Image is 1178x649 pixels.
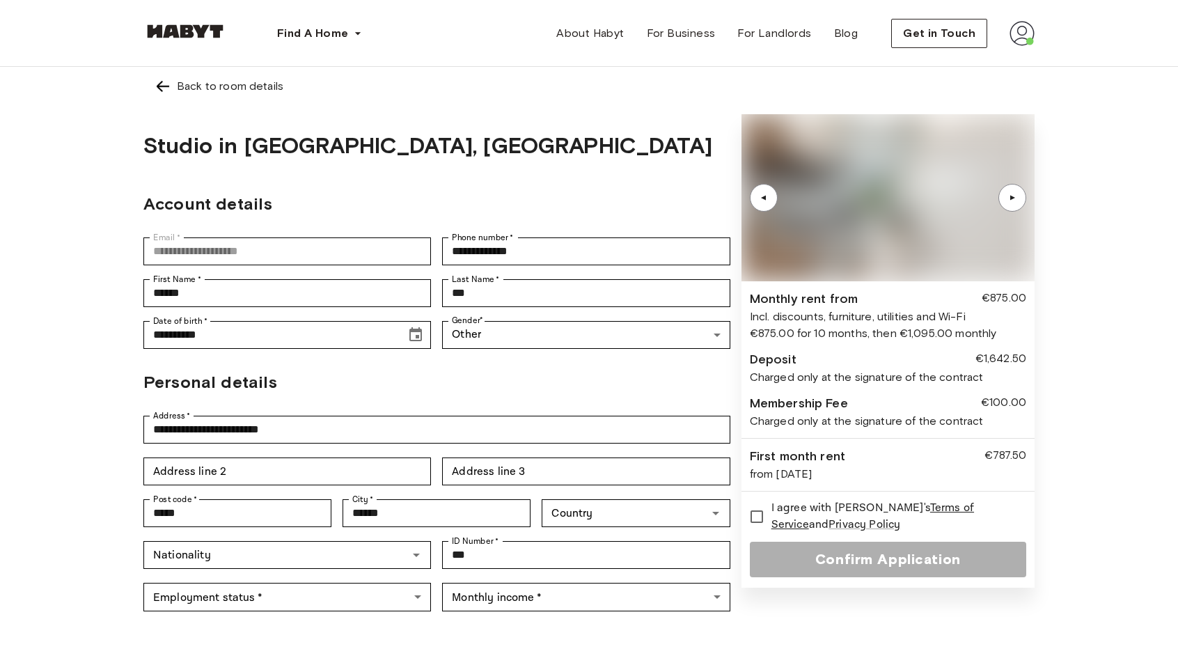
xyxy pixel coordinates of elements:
label: Last Name [452,273,500,286]
span: For Landlords [737,25,811,42]
a: About Habyt [545,19,635,47]
a: Privacy Policy [828,517,900,532]
label: Phone number [452,231,514,244]
div: €787.50 [984,447,1026,466]
label: City [352,493,374,506]
label: Email [153,231,180,244]
label: First Name [153,273,201,286]
span: Find A Home [277,25,348,42]
a: For Landlords [726,19,822,47]
div: Monthly rent from [750,290,858,308]
a: For Business [636,19,727,47]
button: Find A Home [266,19,373,47]
span: About Habyt [556,25,624,42]
img: Left pointing arrow [155,78,171,95]
label: Date of birth [153,315,207,327]
div: First month rent [750,447,845,466]
span: Get in Touch [903,25,975,42]
a: Left pointing arrowBack to room details [143,67,1035,106]
div: Deposit [750,350,796,369]
div: €875.00 for 10 months, then €1,095.00 monthly [750,325,1026,342]
img: Habyt [143,24,227,38]
div: Incl. discounts, furniture, utilities and Wi-Fi [750,308,1026,325]
h1: Studio in [GEOGRAPHIC_DATA], [GEOGRAPHIC_DATA] [143,129,712,162]
div: ▲ [1005,194,1019,202]
div: Charged only at the signature of the contract [750,369,1026,386]
h2: Personal details [143,370,730,395]
button: Open [407,545,426,565]
label: ID Number [452,535,498,547]
div: €875.00 [982,290,1026,308]
div: Other [442,321,730,349]
label: Post code [153,493,198,506]
span: For Business [647,25,716,42]
div: Back to room details [177,78,283,95]
div: ▲ [757,194,771,202]
button: Open [706,503,725,523]
h2: Account details [143,191,730,217]
button: Choose date, selected date is Jul 16, 1999 [402,321,430,349]
a: Blog [823,19,870,47]
div: from [DATE] [750,466,1026,483]
div: Membership Fee [750,394,848,413]
label: Address [153,409,191,422]
div: €1,642.50 [975,350,1026,369]
span: I agree with [PERSON_NAME]'s and [771,500,1015,533]
label: Gender * [452,315,483,327]
span: Blog [834,25,858,42]
button: Get in Touch [891,19,987,48]
div: Charged only at the signature of the contract [750,413,1026,430]
img: avatar [1010,21,1035,46]
div: €100.00 [981,394,1026,413]
img: Image of the room [741,114,1035,281]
